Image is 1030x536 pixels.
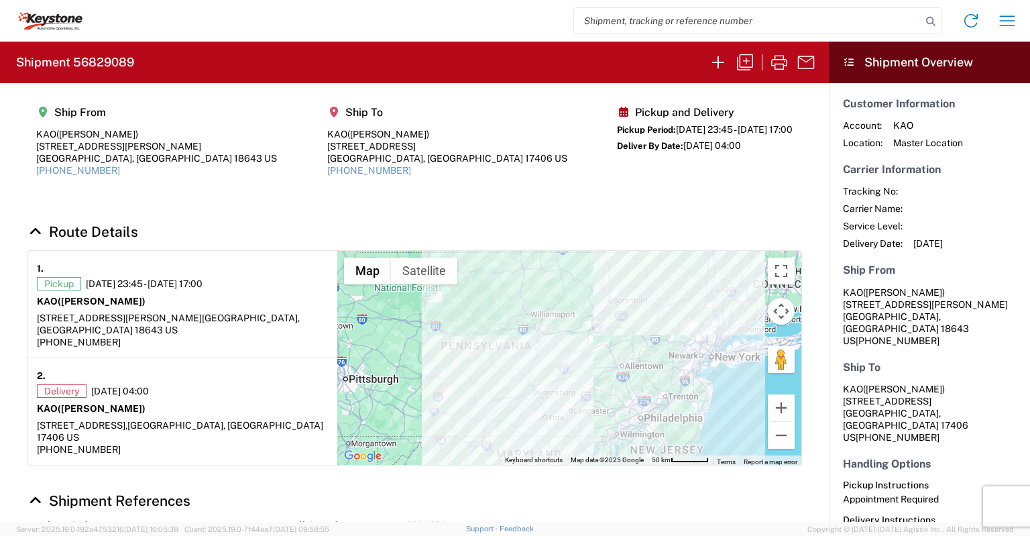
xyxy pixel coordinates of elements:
[16,525,178,533] span: Server: 2025.19.0-192a4753216
[184,525,329,533] span: Client: 2025.19.0-7f44ea7
[744,458,797,466] a: Report a map error
[652,456,671,464] span: 50 km
[843,137,882,149] span: Location:
[347,129,429,140] span: ([PERSON_NAME])
[843,264,1016,276] h5: Ship From
[574,8,921,34] input: Shipment, tracking or reference number
[37,260,44,277] strong: 1.
[893,137,963,149] span: Master Location
[37,313,202,323] span: [STREET_ADDRESS][PERSON_NAME]
[36,106,277,119] h5: Ship From
[36,140,277,152] div: [STREET_ADDRESS][PERSON_NAME]
[843,237,903,250] span: Delivery Date:
[768,394,795,421] button: Zoom in
[327,106,567,119] h5: Ship To
[843,384,945,407] span: KAO [STREET_ADDRESS]
[344,258,391,284] button: Show street map
[843,185,903,197] span: Tracking No:
[36,128,277,140] div: KAO
[717,458,736,466] a: Terms
[124,525,178,533] span: [DATE] 10:05:38
[37,336,328,348] div: [PHONE_NUMBER]
[843,220,903,232] span: Service Level:
[327,165,411,176] a: [PHONE_NUMBER]
[843,458,1016,470] h5: Handling Options
[768,346,795,373] button: Drag Pegman onto the map to open Street View
[37,403,146,414] strong: KAO
[327,128,567,140] div: KAO
[16,54,134,70] h2: Shipment 56829089
[505,455,563,465] button: Keyboard shortcuts
[86,278,203,290] span: [DATE] 23:45 - [DATE] 17:00
[91,385,149,397] span: [DATE] 04:00
[37,384,87,398] span: Delivery
[843,163,1016,176] h5: Carrier Information
[37,313,300,335] span: [GEOGRAPHIC_DATA], [GEOGRAPHIC_DATA] 18643 US
[27,519,127,532] strong: Purchase Order:
[617,141,683,151] span: Deliver By Date:
[37,443,328,455] div: [PHONE_NUMBER]
[571,456,644,464] span: Map data ©2025 Google
[36,165,120,176] a: [PHONE_NUMBER]
[36,152,277,164] div: [GEOGRAPHIC_DATA], [GEOGRAPHIC_DATA] 18643 US
[341,447,385,465] a: Open this area in Google Maps (opens a new window)
[843,480,1016,491] h6: Pickup Instructions
[843,97,1016,110] h5: Customer Information
[843,286,1016,347] address: [GEOGRAPHIC_DATA], [GEOGRAPHIC_DATA] 18643 US
[843,119,882,131] span: Account:
[829,42,1030,83] header: Shipment Overview
[843,361,1016,374] h5: Ship To
[58,403,146,414] span: ([PERSON_NAME])
[768,422,795,449] button: Zoom out
[37,420,127,431] span: [STREET_ADDRESS],
[843,383,1016,443] address: [GEOGRAPHIC_DATA], [GEOGRAPHIC_DATA] 17406 US
[863,287,945,298] span: ([PERSON_NAME])
[863,384,945,394] span: ([PERSON_NAME])
[617,125,676,135] span: Pickup Period:
[290,519,390,532] strong: Bill Of Lading:
[273,525,329,533] span: [DATE] 09:58:55
[617,106,793,119] h5: Pickup and Delivery
[58,296,146,307] span: ([PERSON_NAME])
[37,296,146,307] strong: KAO
[856,432,939,443] span: [PHONE_NUMBER]
[327,140,567,152] div: [STREET_ADDRESS]
[856,335,939,346] span: [PHONE_NUMBER]
[27,223,138,240] a: Hide Details
[843,299,1008,310] span: [STREET_ADDRESS][PERSON_NAME]
[768,258,795,284] button: Toggle fullscreen view
[768,298,795,325] button: Map camera controls
[648,455,713,465] button: Map Scale: 50 km per 53 pixels
[327,152,567,164] div: [GEOGRAPHIC_DATA], [GEOGRAPHIC_DATA] 17406 US
[400,519,447,532] span: 56829089
[341,447,385,465] img: Google
[807,523,1014,535] span: Copyright © [DATE]-[DATE] Agistix Inc., All Rights Reserved
[843,203,903,215] span: Carrier Name:
[893,119,963,131] span: KAO
[843,493,1016,505] div: Appointment Required
[843,287,863,298] span: KAO
[27,492,190,509] a: Hide Details
[37,277,81,290] span: Pickup
[843,515,1016,526] h6: Delivery Instructions
[913,237,943,250] span: [DATE]
[676,124,793,135] span: [DATE] 23:45 - [DATE] 17:00
[466,525,500,533] a: Support
[683,140,741,151] span: [DATE] 04:00
[391,258,457,284] button: Show satellite imagery
[56,129,138,140] span: ([PERSON_NAME])
[37,368,46,384] strong: 2.
[500,525,534,533] a: Feedback
[37,420,323,443] span: [GEOGRAPHIC_DATA], [GEOGRAPHIC_DATA] 17406 US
